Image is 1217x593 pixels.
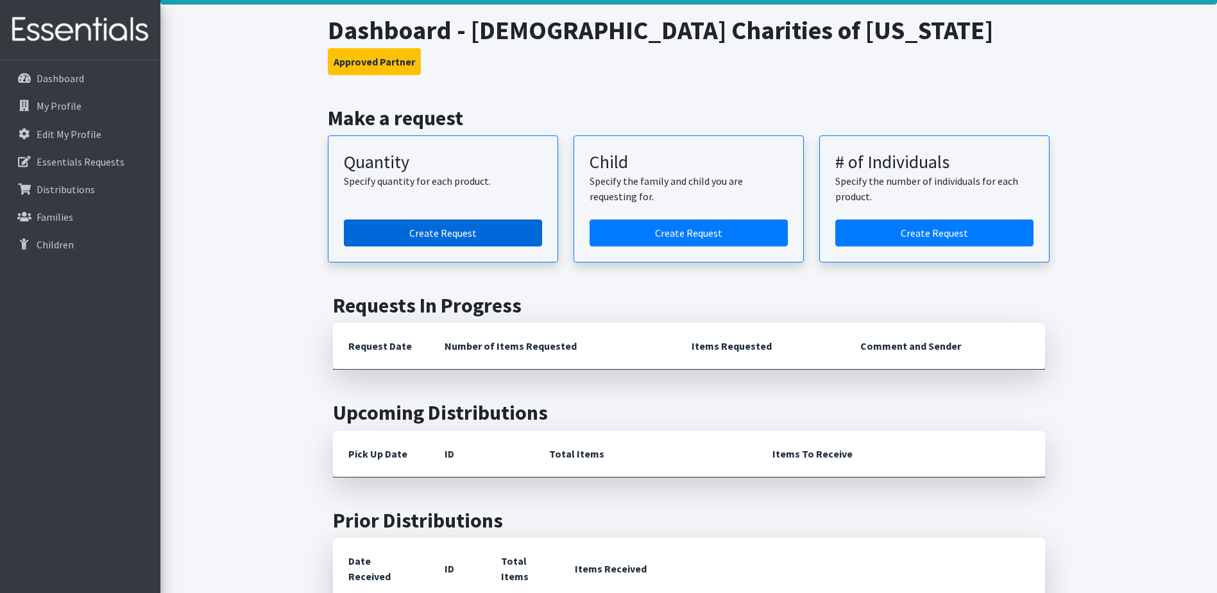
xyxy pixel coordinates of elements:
[534,431,757,477] th: Total Items
[344,151,542,173] h3: Quantity
[344,173,542,189] p: Specify quantity for each product.
[328,106,1050,130] h2: Make a request
[590,173,788,204] p: Specify the family and child you are requesting for.
[37,155,124,168] p: Essentials Requests
[37,72,84,85] p: Dashboard
[37,99,81,112] p: My Profile
[429,323,677,370] th: Number of Items Requested
[333,508,1045,533] h2: Prior Distributions
[37,183,95,196] p: Distributions
[5,204,155,230] a: Families
[835,173,1034,204] p: Specify the number of individuals for each product.
[37,128,101,141] p: Edit My Profile
[429,431,534,477] th: ID
[590,219,788,246] a: Create a request for a child or family
[333,323,429,370] th: Request Date
[757,431,1045,477] th: Items To Receive
[676,323,845,370] th: Items Requested
[590,151,788,173] h3: Child
[333,293,1045,318] h2: Requests In Progress
[5,176,155,202] a: Distributions
[835,219,1034,246] a: Create a request by number of individuals
[5,65,155,91] a: Dashboard
[328,48,421,75] button: Approved Partner
[5,121,155,147] a: Edit My Profile
[5,8,155,51] img: HumanEssentials
[37,238,74,251] p: Children
[328,15,1050,46] h1: Dashboard - [DEMOGRAPHIC_DATA] Charities of [US_STATE]
[344,219,542,246] a: Create a request by quantity
[5,232,155,257] a: Children
[333,431,429,477] th: Pick Up Date
[5,149,155,175] a: Essentials Requests
[37,211,73,223] p: Families
[5,93,155,119] a: My Profile
[845,323,1044,370] th: Comment and Sender
[835,151,1034,173] h3: # of Individuals
[333,400,1045,425] h2: Upcoming Distributions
